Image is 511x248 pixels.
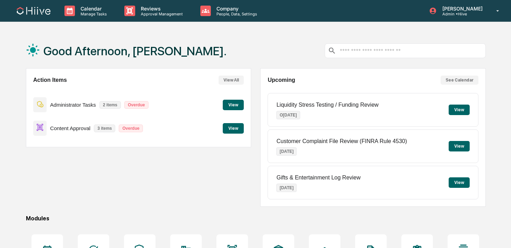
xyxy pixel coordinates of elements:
[437,6,486,12] p: [PERSON_NAME]
[223,101,244,108] a: View
[26,215,486,222] div: Modules
[276,184,297,192] p: [DATE]
[449,177,470,188] button: View
[449,105,470,115] button: View
[99,101,121,109] p: 2 items
[268,77,295,83] h2: Upcoming
[276,175,360,181] p: Gifts & Entertainment Log Review
[276,138,407,144] p: Customer Complaint File Review (FINRA Rule 4530)
[94,125,115,132] p: 3 items
[135,12,186,16] p: Approval Management
[33,77,67,83] h2: Action Items
[437,12,486,16] p: Admin • Hiive
[276,147,297,156] p: [DATE]
[17,7,50,15] img: logo
[276,111,300,119] p: O[DATE]
[75,6,110,12] p: Calendar
[223,125,244,131] a: View
[449,141,470,151] button: View
[211,6,261,12] p: Company
[223,123,244,134] button: View
[219,76,244,85] button: View All
[124,101,149,109] p: Overdue
[50,102,96,108] p: Administrator Tasks
[276,102,378,108] p: Liquidity Stress Testing / Funding Review
[441,76,478,85] button: See Calendar
[75,12,110,16] p: Manage Tasks
[211,12,261,16] p: People, Data, Settings
[50,125,90,131] p: Content Approval
[135,6,186,12] p: Reviews
[119,125,143,132] p: Overdue
[223,100,244,110] button: View
[43,44,227,58] h1: Good Afternoon, [PERSON_NAME].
